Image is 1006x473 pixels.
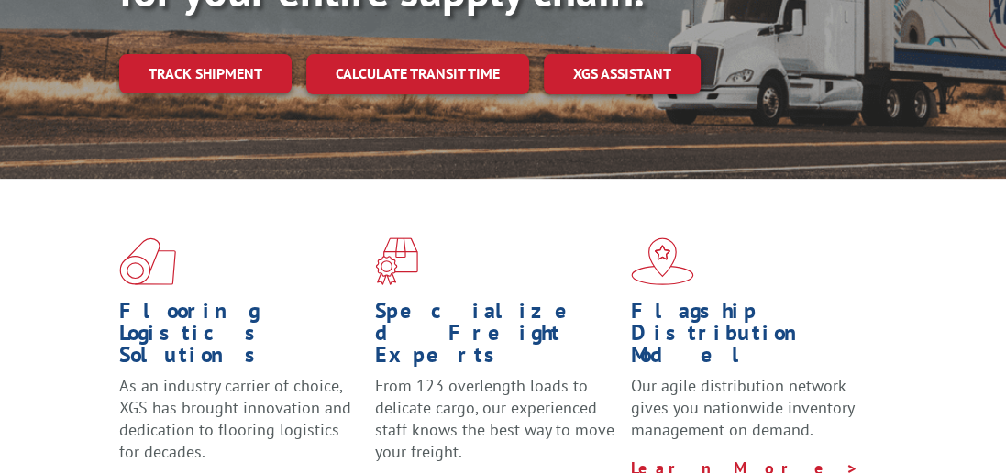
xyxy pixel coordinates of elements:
[631,237,694,285] img: xgs-icon-flagship-distribution-model-red
[119,237,176,285] img: xgs-icon-total-supply-chain-intelligence-red
[544,54,701,93] a: XGS ASSISTANT
[375,237,418,285] img: xgs-icon-focused-on-flooring-red
[631,300,873,375] h1: Flagship Distribution Model
[119,54,292,93] a: Track shipment
[119,375,351,461] span: As an industry carrier of choice, XGS has brought innovation and dedication to flooring logistics...
[306,54,529,93] a: Calculate transit time
[119,300,361,375] h1: Flooring Logistics Solutions
[631,375,854,440] span: Our agile distribution network gives you nationwide inventory management on demand.
[375,300,617,375] h1: Specialized Freight Experts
